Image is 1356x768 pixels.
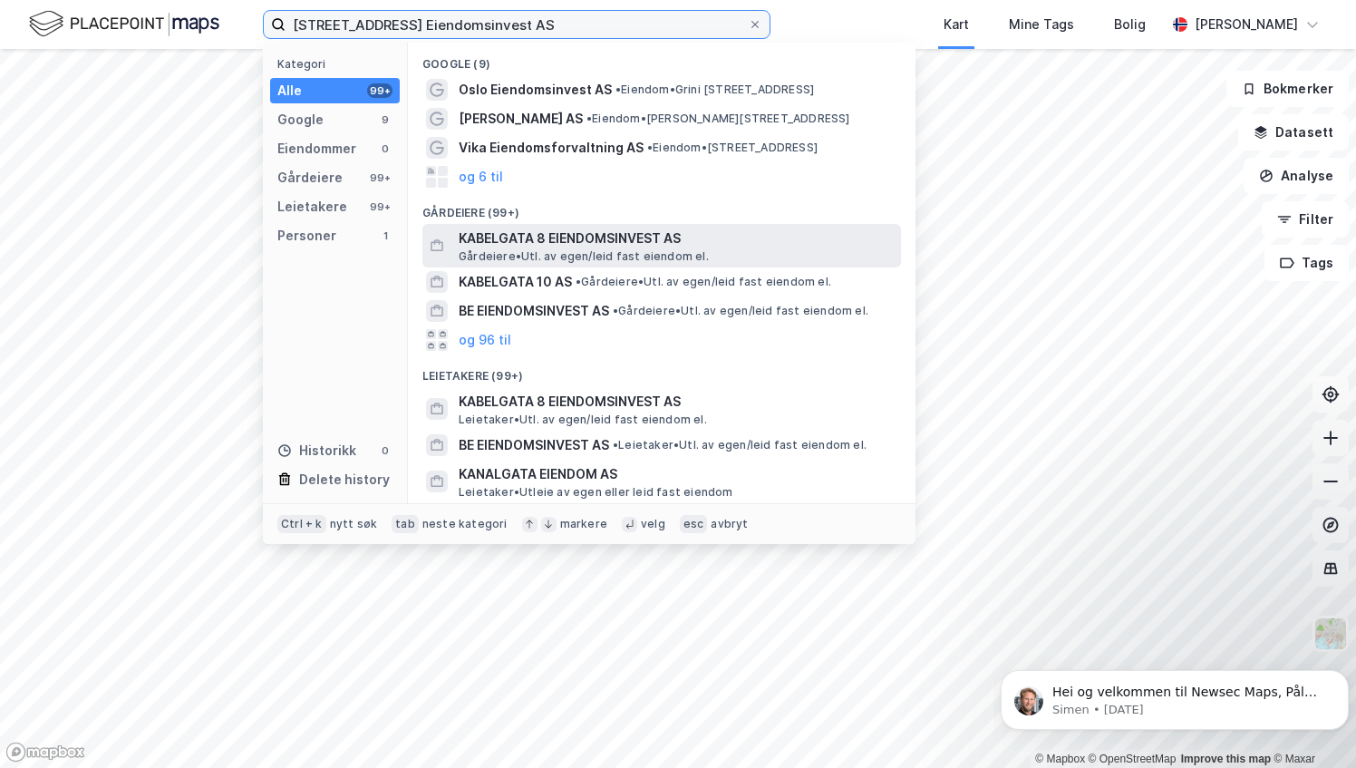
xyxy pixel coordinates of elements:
[277,109,324,131] div: Google
[459,329,511,351] button: og 96 til
[647,141,653,154] span: •
[422,517,508,531] div: neste kategori
[1195,14,1298,35] div: [PERSON_NAME]
[459,166,503,188] button: og 6 til
[459,463,894,485] span: KANALGATA EIENDOM AS
[408,43,915,75] div: Google (9)
[408,191,915,224] div: Gårdeiere (99+)
[367,83,392,98] div: 99+
[459,434,609,456] span: BE EIENDOMSINVEST AS
[392,515,419,533] div: tab
[378,112,392,127] div: 9
[560,517,607,531] div: markere
[459,391,894,413] span: KABELGATA 8 EIENDOMSINVEST AS
[367,170,392,185] div: 99+
[576,275,831,289] span: Gårdeiere • Utl. av egen/leid fast eiendom el.
[408,355,915,387] div: Leietakere (99+)
[286,11,748,38] input: Søk på adresse, matrikkel, gårdeiere, leietakere eller personer
[993,632,1356,759] iframe: Intercom notifications message
[459,271,572,293] span: KABELGATA 10 AS
[277,80,302,102] div: Alle
[459,137,644,159] span: Vika Eiendomsforvaltning AS
[711,517,748,531] div: avbryt
[459,485,733,500] span: Leietaker • Utleie av egen eller leid fast eiendom
[459,108,583,130] span: [PERSON_NAME] AS
[641,517,665,531] div: velg
[459,300,609,322] span: BE EIENDOMSINVEST AS
[378,141,392,156] div: 0
[615,83,621,96] span: •
[459,249,709,264] span: Gårdeiere • Utl. av egen/leid fast eiendom el.
[277,225,336,247] div: Personer
[277,57,400,71] div: Kategori
[1244,158,1349,194] button: Analyse
[277,196,347,218] div: Leietakere
[459,413,707,427] span: Leietaker • Utl. av egen/leid fast eiendom el.
[330,517,378,531] div: nytt søk
[1262,201,1349,238] button: Filter
[5,742,85,763] a: Mapbox homepage
[459,79,612,101] span: Oslo Eiendomsinvest AS
[613,304,618,317] span: •
[459,228,894,249] span: KABELGATA 8 EIENDOMSINVEST AS
[576,275,581,288] span: •
[277,167,343,189] div: Gårdeiere
[1181,753,1271,765] a: Improve this map
[378,443,392,458] div: 0
[647,141,818,155] span: Eiendom • [STREET_ADDRESS]
[680,515,708,533] div: esc
[1089,753,1177,765] a: OpenStreetMap
[613,304,868,318] span: Gårdeiere • Utl. av egen/leid fast eiendom el.
[1313,617,1348,651] img: Z
[944,14,969,35] div: Kart
[1114,14,1146,35] div: Bolig
[299,469,390,491] div: Delete history
[613,438,867,452] span: Leietaker • Utl. av egen/leid fast eiendom el.
[367,199,392,214] div: 99+
[586,112,850,126] span: Eiendom • [PERSON_NAME][STREET_ADDRESS]
[277,440,356,462] div: Historikk
[1009,14,1074,35] div: Mine Tags
[586,112,592,125] span: •
[378,228,392,243] div: 1
[1035,753,1085,765] a: Mapbox
[29,8,219,40] img: logo.f888ab2527a4732fd821a326f86c7f29.svg
[1238,114,1349,151] button: Datasett
[1226,71,1349,107] button: Bokmerker
[615,83,814,97] span: Eiendom • Grini [STREET_ADDRESS]
[613,438,618,452] span: •
[1264,245,1349,281] button: Tags
[277,138,356,160] div: Eiendommer
[277,515,326,533] div: Ctrl + k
